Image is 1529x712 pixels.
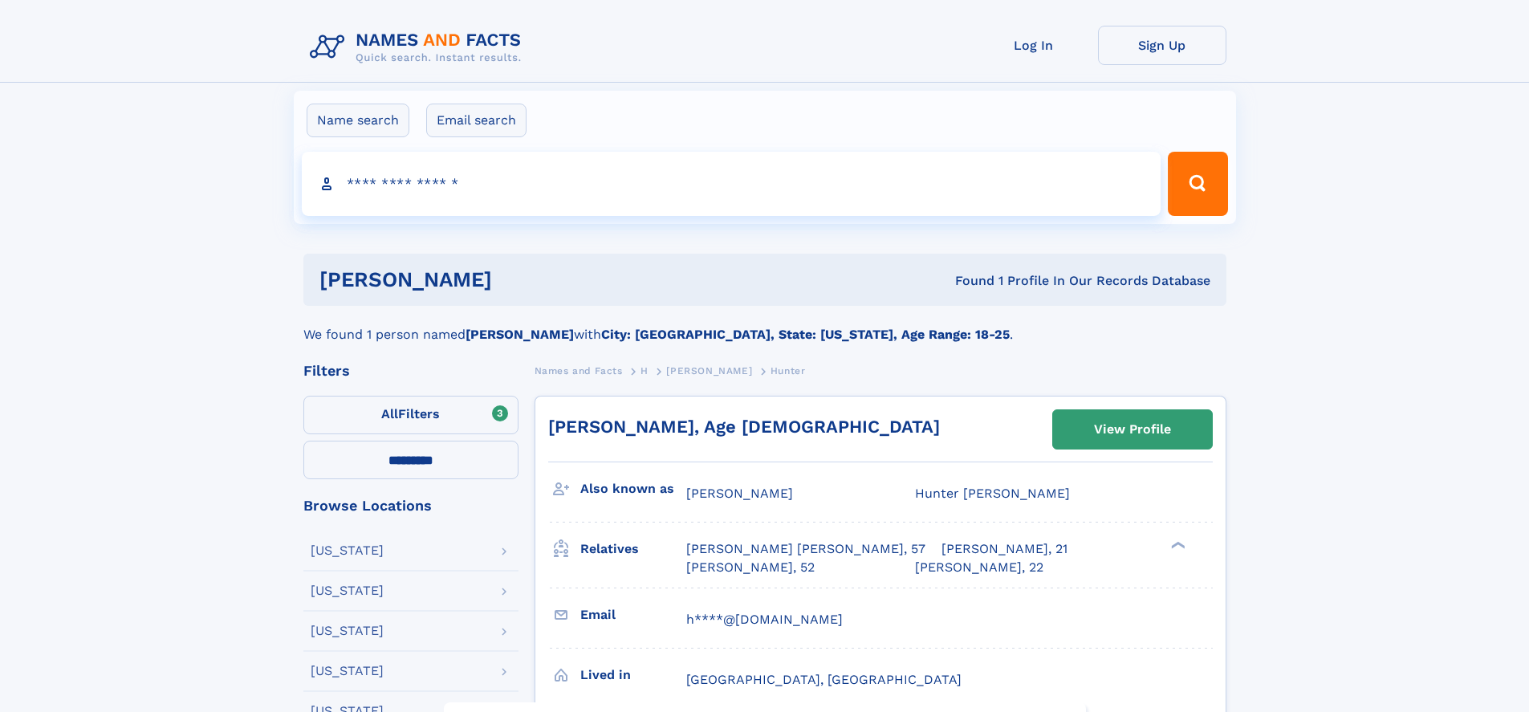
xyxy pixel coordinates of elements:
[303,26,535,69] img: Logo Names and Facts
[970,26,1098,65] a: Log In
[311,584,384,597] div: [US_STATE]
[640,365,649,376] span: H
[548,417,940,437] a: [PERSON_NAME], Age [DEMOGRAPHIC_DATA]
[1168,152,1227,216] button: Search Button
[1167,540,1186,551] div: ❯
[319,270,724,290] h1: [PERSON_NAME]
[302,152,1161,216] input: search input
[666,360,752,380] a: [PERSON_NAME]
[686,540,925,558] a: [PERSON_NAME] [PERSON_NAME], 57
[1098,26,1226,65] a: Sign Up
[303,364,518,378] div: Filters
[915,559,1043,576] a: [PERSON_NAME], 22
[311,665,384,677] div: [US_STATE]
[1053,410,1212,449] a: View Profile
[535,360,623,380] a: Names and Facts
[303,498,518,513] div: Browse Locations
[303,396,518,434] label: Filters
[311,625,384,637] div: [US_STATE]
[723,272,1210,290] div: Found 1 Profile In Our Records Database
[311,544,384,557] div: [US_STATE]
[640,360,649,380] a: H
[915,486,1070,501] span: Hunter [PERSON_NAME]
[686,559,815,576] a: [PERSON_NAME], 52
[580,661,686,689] h3: Lived in
[307,104,409,137] label: Name search
[580,535,686,563] h3: Relatives
[666,365,752,376] span: [PERSON_NAME]
[466,327,574,342] b: [PERSON_NAME]
[1094,411,1171,448] div: View Profile
[580,601,686,629] h3: Email
[303,306,1226,344] div: We found 1 person named with .
[941,540,1067,558] a: [PERSON_NAME], 21
[601,327,1010,342] b: City: [GEOGRAPHIC_DATA], State: [US_STATE], Age Range: 18-25
[426,104,527,137] label: Email search
[686,486,793,501] span: [PERSON_NAME]
[381,406,398,421] span: All
[686,672,962,687] span: [GEOGRAPHIC_DATA], [GEOGRAPHIC_DATA]
[580,475,686,502] h3: Also known as
[771,365,806,376] span: Hunter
